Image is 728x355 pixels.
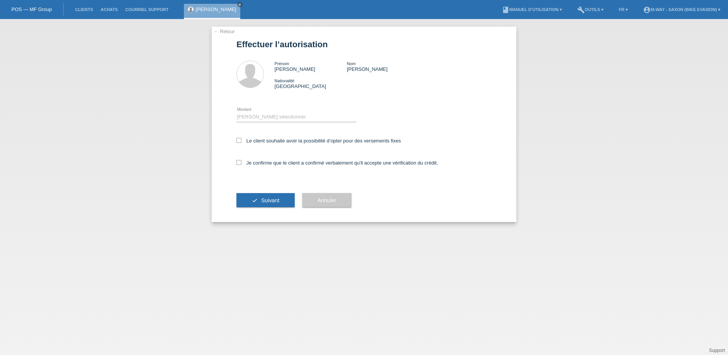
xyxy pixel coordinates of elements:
[214,29,235,34] a: ← Retour
[261,197,279,203] span: Suivant
[709,348,725,353] a: Support
[275,61,347,72] div: [PERSON_NAME]
[347,61,419,72] div: [PERSON_NAME]
[615,7,632,12] a: FR ▾
[252,197,258,203] i: check
[577,6,585,14] i: build
[573,7,607,12] a: buildOutils ▾
[347,61,356,66] span: Nom
[11,6,52,12] a: POS — MF Group
[236,138,401,144] label: Le client souhaite avoir la possibilité d’opter pour des versements fixes
[643,6,651,14] i: account_circle
[318,197,336,203] span: Annuler
[236,193,295,208] button: check Suivant
[97,7,121,12] a: Achats
[502,6,509,14] i: book
[121,7,172,12] a: Courriel Support
[639,7,724,12] a: account_circlem-way - Saxon (Bike Evasion) ▾
[238,3,242,6] i: close
[498,7,566,12] a: bookManuel d’utilisation ▾
[275,78,347,89] div: [GEOGRAPHIC_DATA]
[275,61,289,66] span: Prénom
[275,78,294,83] span: Nationalité
[236,160,438,166] label: Je confirme que le client a confirmé verbalement qu'il accepte une vérification du crédit.
[237,2,243,7] a: close
[71,7,97,12] a: Clients
[196,6,236,12] a: [PERSON_NAME]
[302,193,351,208] button: Annuler
[236,40,492,49] h1: Effectuer l’autorisation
